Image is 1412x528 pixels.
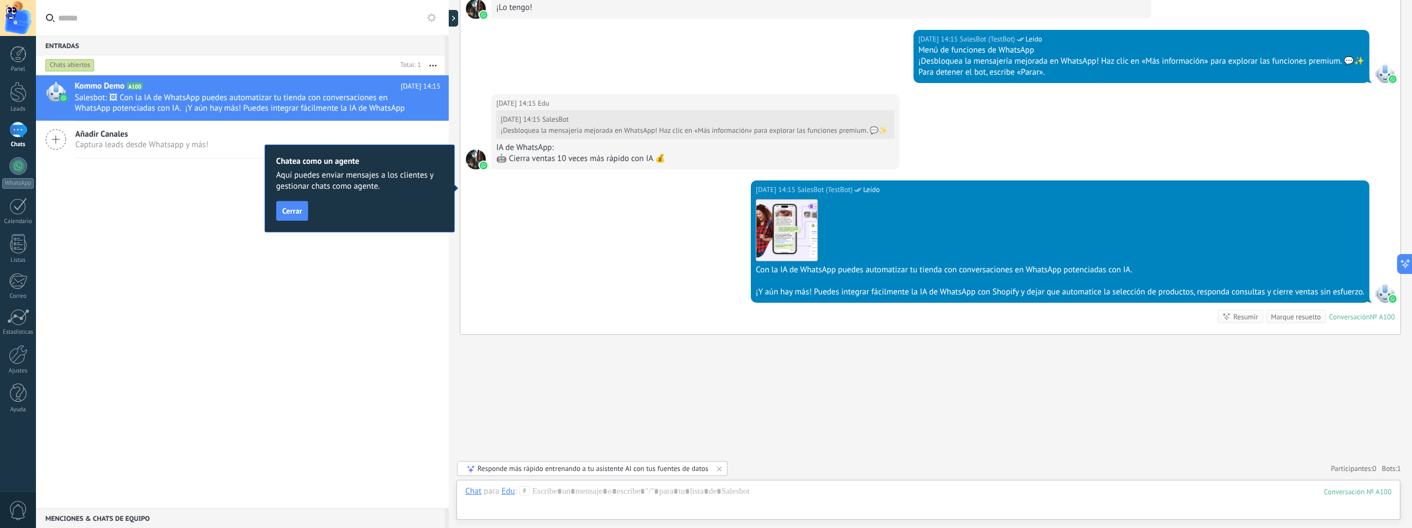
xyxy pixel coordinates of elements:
[2,257,34,264] div: Listas
[1382,464,1401,473] span: Bots:
[276,201,308,221] button: Cerrar
[2,293,34,300] div: Correo
[797,184,853,195] span: SalesBot (TestBot)
[918,56,1364,67] div: ¡Desbloquea la mensajería mejorada en WhatsApp! Haz clic en «Más información» para explorar las f...
[75,129,209,139] span: Añadir Canales
[2,106,34,113] div: Leads
[501,126,887,135] div: ¡Desbloquea la mensajería mejorada en WhatsApp! Haz clic en «Más información» para explorar las f...
[36,75,449,121] a: Kommo Demo A100 [DATE] 14:15 Salesbot: 🖼 Con la IA de WhatsApp puedes automatizar tu tienda con c...
[401,81,440,92] span: [DATE] 14:15
[1389,75,1397,83] img: waba.svg
[75,81,124,92] span: Kommo Demo
[2,406,34,413] div: Ayuda
[1370,312,1395,322] div: № A100
[501,486,515,496] div: Edu
[501,115,542,124] div: [DATE] 14:15
[863,184,880,195] span: Leído
[282,207,302,215] span: Cerrar
[756,200,817,261] img: 9668f24a-6030-4280-9dfc-0a67f21a3508
[1397,464,1401,473] span: 1
[480,11,487,19] img: waba.svg
[538,98,549,109] span: Edu
[484,486,499,497] span: para
[2,367,34,375] div: Ajustes
[2,218,34,225] div: Calendario
[45,59,95,72] div: Chats abiertos
[960,34,1015,45] span: SalesBot (TestBot)
[480,162,487,169] img: waba.svg
[756,265,1364,276] div: Con la IA de WhatsApp puedes automatizar tu tienda con conversaciones en WhatsApp potenciadas con...
[75,92,419,113] span: Salesbot: 🖼 Con la IA de WhatsApp puedes automatizar tu tienda con conversaciones en WhatsApp pot...
[1375,283,1395,303] span: SalesBot
[2,66,34,73] div: Panel
[396,60,421,71] div: Total: 1
[2,178,34,189] div: WhatsApp
[756,184,797,195] div: [DATE] 14:15
[36,508,445,528] div: Menciones & Chats de equipo
[542,115,569,124] span: SalesBot
[1329,312,1370,322] div: Conversación
[918,67,1364,78] div: Para detener el bot, escribe «Parar».
[756,287,1364,298] div: ¡Y aún hay más! Puedes integrar fácilmente la IA de WhatsApp con Shopify y dejar que automatice l...
[496,98,538,109] div: [DATE] 14:15
[1324,487,1392,496] div: 100
[1375,63,1395,83] span: SalesBot
[127,82,143,90] span: A100
[496,2,1146,13] div: ¡Lo tengo!
[75,139,209,150] span: Captura leads desde Whatsapp y más!
[1331,464,1376,473] a: Participantes:0
[496,142,895,153] div: IA de WhatsApp:
[1233,312,1258,322] div: Resumir
[1373,464,1377,473] span: 0
[276,156,443,167] h2: Chatea como un agente
[918,45,1364,56] div: Menú de funciones de WhatsApp
[918,34,960,45] div: [DATE] 14:15
[60,94,68,102] img: waba.svg
[466,149,486,169] span: Edu
[1389,295,1397,303] img: waba.svg
[1271,312,1321,322] div: Marque resuelto
[36,35,445,55] div: Entradas
[1026,34,1042,45] span: Leído
[515,486,517,497] span: :
[477,464,708,473] div: Responde más rápido entrenando a tu asistente AI con tus fuentes de datos
[276,170,443,192] span: Aquí puedes enviar mensajes a los clientes y gestionar chats como agente.
[2,141,34,148] div: Chats
[447,10,458,27] div: Mostrar
[496,153,895,164] div: 🤖 Cierra ventas 10 veces más rápido con IA 💰
[2,329,34,336] div: Estadísticas
[421,55,445,75] button: Más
